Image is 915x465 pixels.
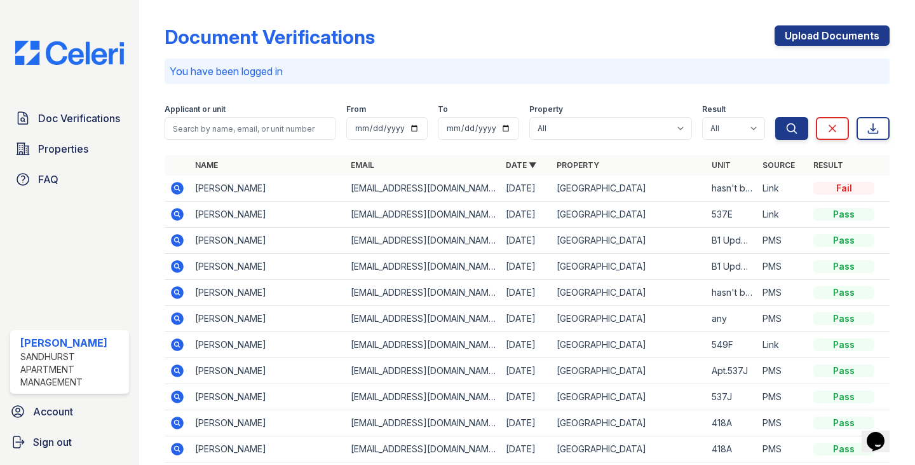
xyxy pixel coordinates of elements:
label: Result [702,104,726,115]
a: Account [5,399,134,424]
td: [EMAIL_ADDRESS][DOMAIN_NAME] [346,228,501,254]
a: Source [762,160,795,170]
td: [DATE] [501,358,552,384]
iframe: chat widget [862,414,902,452]
td: [DATE] [501,436,552,462]
div: Pass [813,391,874,403]
img: CE_Logo_Blue-a8612792a0a2168367f1c8372b55b34899dd931a85d93a1a3d3e32e68fde9ad4.png [5,41,134,65]
td: PMS [757,358,808,384]
td: PMS [757,280,808,306]
label: To [438,104,448,115]
td: 418A [707,436,757,462]
span: Properties [38,141,88,156]
td: [EMAIL_ADDRESS][DOMAIN_NAME] [346,332,501,358]
td: 537E [707,202,757,228]
a: Unit [712,160,731,170]
td: [GEOGRAPHIC_DATA] [552,384,707,410]
div: [PERSON_NAME] [20,335,124,350]
td: [PERSON_NAME] [190,332,345,358]
td: [PERSON_NAME] [190,228,345,254]
td: 549F [707,332,757,358]
div: Pass [813,234,874,247]
td: 537J [707,384,757,410]
td: [DATE] [501,280,552,306]
td: [PERSON_NAME] [190,280,345,306]
td: B1 Updated [707,254,757,280]
td: [GEOGRAPHIC_DATA] [552,410,707,436]
td: [PERSON_NAME] [190,436,345,462]
label: From [346,104,366,115]
td: PMS [757,384,808,410]
td: hasn't been assigned [707,280,757,306]
div: Pass [813,286,874,299]
td: [PERSON_NAME] [190,358,345,384]
a: Date ▼ [506,160,536,170]
td: PMS [757,306,808,332]
td: B1 Updated [707,228,757,254]
td: [PERSON_NAME] [190,176,345,202]
td: Link [757,332,808,358]
td: [PERSON_NAME] [190,306,345,332]
td: [EMAIL_ADDRESS][DOMAIN_NAME] [346,384,501,410]
a: FAQ [10,167,129,192]
td: any [707,306,757,332]
td: [GEOGRAPHIC_DATA] [552,176,707,202]
td: [GEOGRAPHIC_DATA] [552,306,707,332]
span: Sign out [33,434,72,450]
span: Account [33,404,73,419]
td: [PERSON_NAME] [190,410,345,436]
td: [DATE] [501,228,552,254]
td: [PERSON_NAME] [190,254,345,280]
a: Sign out [5,429,134,455]
td: [GEOGRAPHIC_DATA] [552,358,707,384]
a: Result [813,160,843,170]
td: [GEOGRAPHIC_DATA] [552,228,707,254]
span: FAQ [38,172,58,187]
td: [DATE] [501,176,552,202]
td: hasn't been assigned [707,176,757,202]
td: [EMAIL_ADDRESS][DOMAIN_NAME] [346,254,501,280]
td: Link [757,176,808,202]
div: Fail [813,182,874,195]
td: [DATE] [501,410,552,436]
td: [EMAIL_ADDRESS][DOMAIN_NAME] [346,306,501,332]
td: Apt.537J [707,358,757,384]
div: Pass [813,364,874,377]
td: [DATE] [501,384,552,410]
a: Email [351,160,374,170]
div: Pass [813,417,874,429]
td: [EMAIL_ADDRESS][DOMAIN_NAME] [346,280,501,306]
td: PMS [757,410,808,436]
td: PMS [757,228,808,254]
td: [DATE] [501,332,552,358]
td: PMS [757,436,808,462]
a: Name [195,160,218,170]
td: Link [757,202,808,228]
div: Pass [813,312,874,325]
a: Upload Documents [775,25,890,46]
a: Doc Verifications [10,106,129,131]
label: Property [529,104,563,115]
span: Doc Verifications [38,111,120,126]
td: [GEOGRAPHIC_DATA] [552,280,707,306]
div: Sandhurst Apartment Management [20,350,124,389]
td: [EMAIL_ADDRESS][DOMAIN_NAME] [346,410,501,436]
td: [EMAIL_ADDRESS][DOMAIN_NAME] [346,436,501,462]
td: [EMAIL_ADDRESS][DOMAIN_NAME] [346,176,501,202]
div: Pass [813,260,874,273]
input: Search by name, email, or unit number [165,117,336,140]
td: [DATE] [501,202,552,228]
div: Pass [813,338,874,351]
p: You have been logged in [170,64,884,79]
div: Pass [813,208,874,221]
div: Pass [813,443,874,455]
a: Property [557,160,599,170]
td: 418A [707,410,757,436]
td: PMS [757,254,808,280]
td: [EMAIL_ADDRESS][DOMAIN_NAME] [346,358,501,384]
td: [PERSON_NAME] [190,202,345,228]
label: Applicant or unit [165,104,226,115]
div: Document Verifications [165,25,375,48]
td: [PERSON_NAME] [190,384,345,410]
